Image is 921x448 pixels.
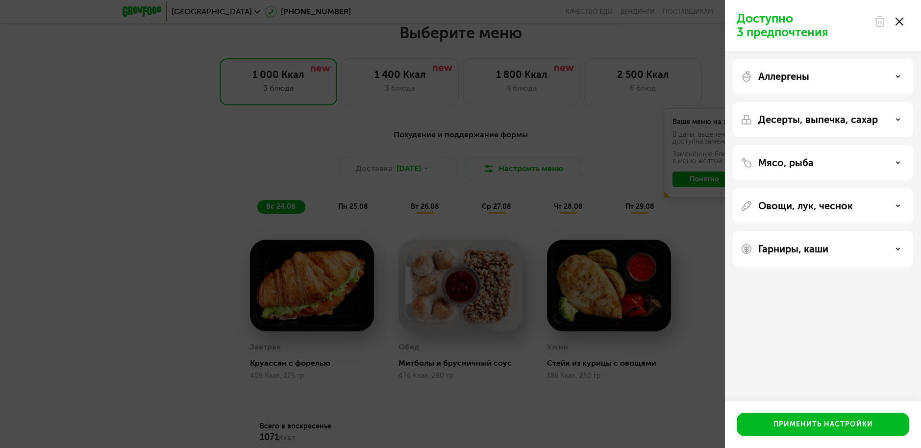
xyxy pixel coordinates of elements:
button: Применить настройки [737,413,909,436]
p: Аллергены [758,71,809,82]
p: Гарниры, каши [758,243,828,255]
div: Применить настройки [773,420,873,429]
p: Овощи, лук, чеснок [758,200,853,212]
p: Доступно 3 предпочтения [737,12,868,39]
p: Десерты, выпечка, сахар [758,114,878,125]
p: Мясо, рыба [758,157,814,169]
